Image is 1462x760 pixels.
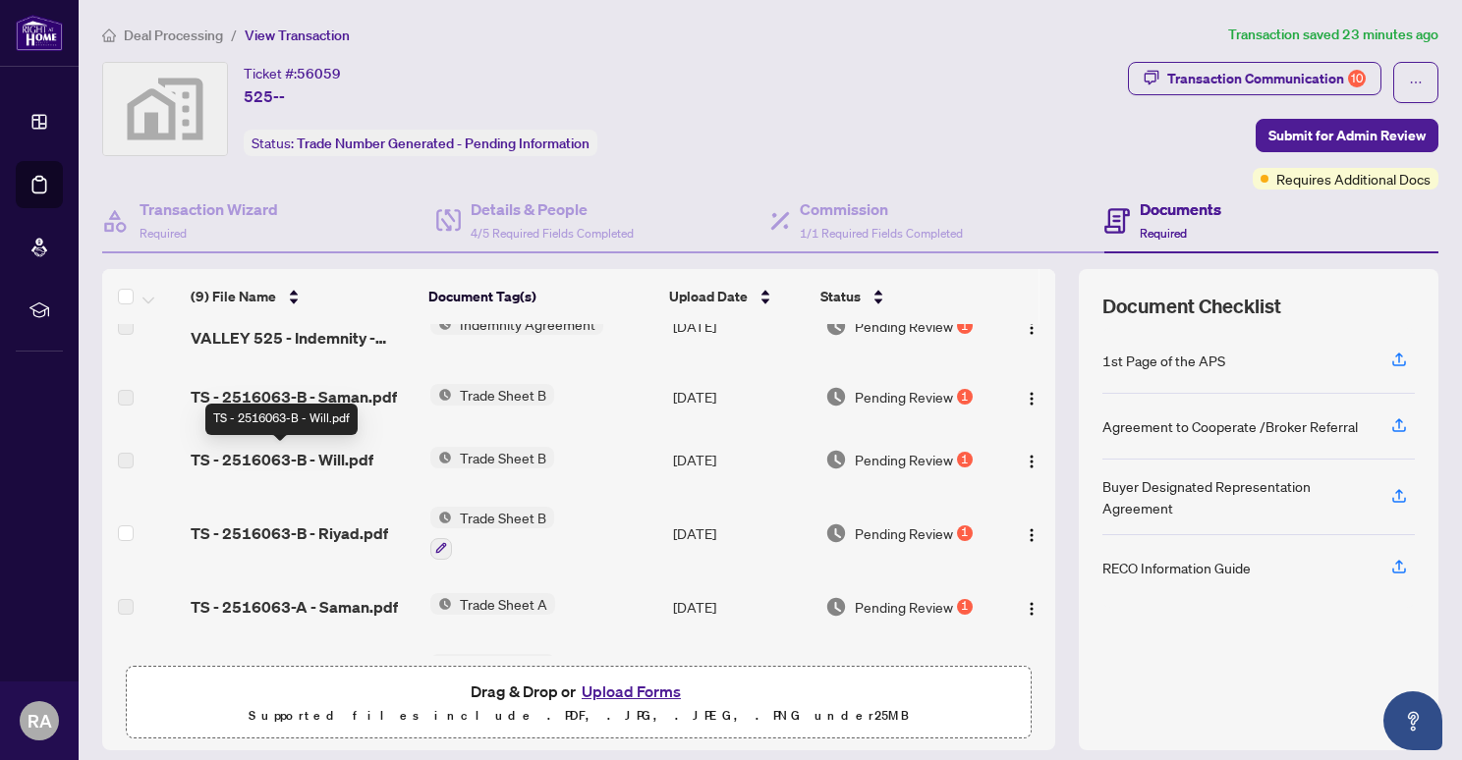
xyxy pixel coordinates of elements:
[855,522,953,544] span: Pending Review
[665,638,817,723] td: [DATE]
[471,197,634,221] h4: Details & People
[1140,226,1187,241] span: Required
[471,679,687,704] span: Drag & Drop or
[1024,454,1040,469] img: Logo
[452,654,555,676] span: Trade Sheet A
[244,130,597,156] div: Status:
[1016,517,1047,549] button: Logo
[1102,293,1281,320] span: Document Checklist
[825,386,847,407] img: Document Status
[1383,691,1442,750] button: Open asap
[191,286,276,307] span: (9) File Name
[1167,63,1366,94] div: Transaction Communication
[139,704,1019,728] p: Supported files include .PDF, .JPG, .JPEG, .PNG under 25 MB
[124,27,223,44] span: Deal Processing
[825,449,847,470] img: Document Status
[800,197,963,221] h4: Commission
[1016,591,1047,623] button: Logo
[665,428,817,491] td: [DATE]
[430,593,452,615] img: Status Icon
[1102,557,1251,578] div: RECO Information Guide
[297,135,590,152] span: Trade Number Generated - Pending Information
[430,447,452,468] img: Status Icon
[452,384,554,406] span: Trade Sheet B
[452,313,603,335] span: Indemnity Agreement
[231,24,237,46] li: /
[245,27,350,44] span: View Transaction
[800,226,963,241] span: 1/1 Required Fields Completed
[1128,62,1381,95] button: Transaction Communication10
[1102,415,1358,437] div: Agreement to Cooperate /Broker Referral
[452,593,555,615] span: Trade Sheet A
[665,365,817,428] td: [DATE]
[1024,391,1040,407] img: Logo
[665,491,817,575] td: [DATE]
[28,707,52,734] span: RA
[191,521,388,545] span: TS - 2516063-B - Riyad.pdf
[103,63,227,155] img: svg%3e
[1140,197,1221,221] h4: Documents
[576,679,687,704] button: Upload Forms
[297,65,341,82] span: 56059
[430,507,554,560] button: Status IconTrade Sheet B
[430,593,555,615] button: Status IconTrade Sheet A
[957,389,973,405] div: 1
[452,447,554,468] span: Trade Sheet B
[244,62,341,84] div: Ticket #:
[1276,168,1431,190] span: Requires Additional Docs
[825,596,847,618] img: Document Status
[825,315,847,337] img: Document Status
[191,302,415,350] span: 1515 [PERSON_NAME] VALLEY 525 - Indemnity - 2516063 - Will.pdf
[140,226,187,241] span: Required
[855,449,953,470] span: Pending Review
[430,384,452,406] img: Status Icon
[1256,119,1438,152] button: Submit for Admin Review
[452,507,554,528] span: Trade Sheet B
[855,596,953,618] span: Pending Review
[127,667,1031,739] span: Drag & Drop orUpload FormsSupported files include .PDF, .JPG, .JPEG, .PNG under25MB
[16,15,63,51] img: logo
[430,313,603,335] button: Status IconIndemnity Agreement
[820,286,861,307] span: Status
[205,404,358,435] div: TS - 2516063-B - Will.pdf
[1024,601,1040,617] img: Logo
[471,226,634,241] span: 4/5 Required Fields Completed
[957,452,973,467] div: 1
[957,599,973,615] div: 1
[957,318,973,334] div: 1
[1102,475,1368,518] div: Buyer Designated Representation Agreement
[421,269,661,324] th: Document Tag(s)
[1268,120,1426,151] span: Submit for Admin Review
[825,522,847,544] img: Document Status
[813,269,996,324] th: Status
[191,448,373,471] span: TS - 2516063-B - Will.pdf
[430,654,452,676] img: Status Icon
[430,654,555,707] button: Status IconTrade Sheet A
[957,525,973,541] div: 1
[102,28,116,42] span: home
[1024,320,1040,336] img: Logo
[430,447,554,468] button: Status IconTrade Sheet B
[665,575,817,638] td: [DATE]
[430,313,452,335] img: Status Icon
[191,385,397,408] span: TS - 2516063-B - Saman.pdf
[244,84,285,108] span: 525--
[1016,310,1047,342] button: Logo
[191,595,398,619] span: TS - 2516063-A - Saman.pdf
[1016,381,1047,412] button: Logo
[1348,70,1366,87] div: 10
[855,315,953,337] span: Pending Review
[669,286,748,307] span: Upload Date
[1016,444,1047,475] button: Logo
[1024,527,1040,543] img: Logo
[661,269,813,324] th: Upload Date
[430,384,554,406] button: Status IconTrade Sheet B
[1228,24,1438,46] article: Transaction saved 23 minutes ago
[1102,350,1225,371] div: 1st Page of the APS
[665,287,817,365] td: [DATE]
[430,507,452,528] img: Status Icon
[1409,76,1423,89] span: ellipsis
[183,269,422,324] th: (9) File Name
[855,386,953,407] span: Pending Review
[140,197,278,221] h4: Transaction Wizard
